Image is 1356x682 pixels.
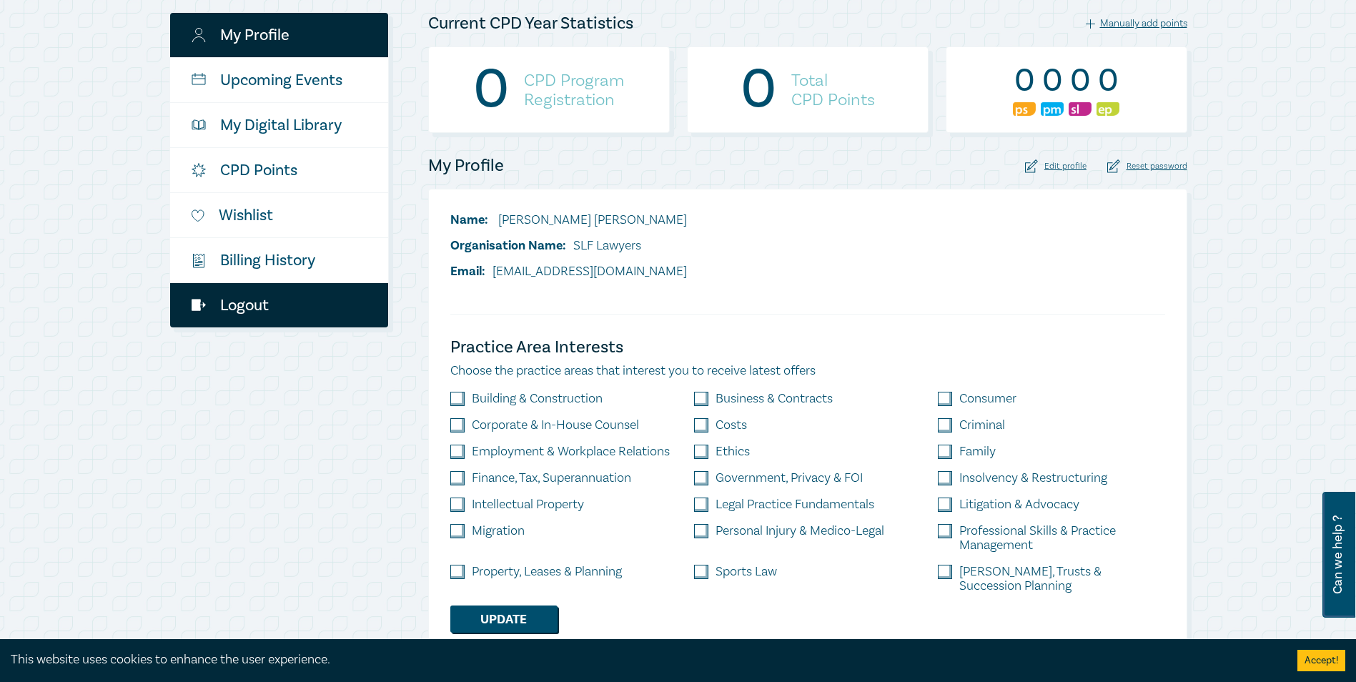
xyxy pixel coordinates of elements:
[472,418,639,433] label: Corporate & In-House Counsel
[791,71,875,109] h4: Total CPD Points
[524,71,624,109] h4: CPD Program Registration
[450,263,485,280] span: Email:
[1107,159,1187,173] div: Reset password
[716,392,833,406] label: Business & Contracts
[716,445,750,459] label: Ethics
[428,154,504,177] h4: My Profile
[1097,62,1119,99] div: 0
[959,471,1107,485] label: Insolvency & Restructuring
[959,445,996,459] label: Family
[170,148,388,192] a: CPD Points
[716,524,884,538] label: Personal Injury & Medico-Legal
[450,237,566,254] span: Organisation Name:
[959,524,1164,553] label: Professional Skills & Practice Management
[716,565,777,579] label: Sports Law
[716,471,863,485] label: Government, Privacy & FOI
[1097,102,1119,116] img: Ethics & Professional Responsibility
[472,565,622,579] label: Property, Leases & Planning
[1025,159,1087,173] div: Edit profile
[170,13,388,57] a: My Profile
[450,362,1165,380] p: Choose the practice areas that interest you to receive latest offers
[472,392,603,406] label: Building & Construction
[1013,102,1036,116] img: Professional Skills
[170,283,388,327] a: Logout
[170,193,388,237] a: Wishlist
[1331,500,1345,609] span: Can we help ?
[472,471,631,485] label: Finance, Tax, Superannuation
[1041,102,1064,116] img: Practice Management & Business Skills
[170,103,388,147] a: My Digital Library
[959,565,1164,593] label: [PERSON_NAME], Trusts & Succession Planning
[450,237,687,255] li: SLF Lawyers
[450,212,488,228] span: Name:
[472,524,525,538] label: Migration
[450,336,1165,359] h4: Practice Area Interests
[1297,650,1345,671] button: Accept cookies
[170,238,388,282] a: $Billing History
[1069,102,1092,116] img: Substantive Law
[450,211,687,229] li: [PERSON_NAME] [PERSON_NAME]
[1041,62,1064,99] div: 0
[716,418,747,433] label: Costs
[472,445,670,459] label: Employment & Workplace Relations
[472,498,584,512] label: Intellectual Property
[194,256,197,262] tspan: $
[959,392,1016,406] label: Consumer
[170,58,388,102] a: Upcoming Events
[450,262,687,281] li: [EMAIL_ADDRESS][DOMAIN_NAME]
[1069,62,1092,99] div: 0
[741,71,777,109] div: 0
[1086,17,1187,30] div: Manually add points
[1013,62,1036,99] div: 0
[959,498,1079,512] label: Litigation & Advocacy
[473,71,510,109] div: 0
[959,418,1005,433] label: Criminal
[11,651,1276,669] div: This website uses cookies to enhance the user experience.
[716,498,874,512] label: Legal Practice Fundamentals
[450,606,558,633] button: Update
[428,12,633,35] h4: Current CPD Year Statistics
